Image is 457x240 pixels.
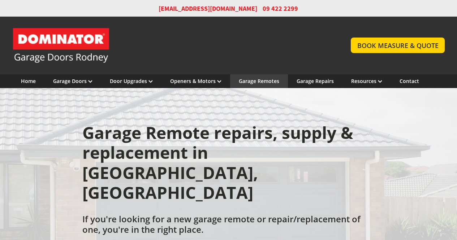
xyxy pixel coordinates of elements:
h2: If you're looking for a new garage remote or repair/replacement of one, you're in the right place. [82,214,375,235]
a: [EMAIL_ADDRESS][DOMAIN_NAME] [159,4,257,13]
a: Garage Doors [53,78,92,84]
a: Contact [400,78,419,84]
a: Door Upgrades [110,78,153,84]
a: Garage Repairs [297,78,334,84]
h1: Garage Remote repairs, supply & replacement in [GEOGRAPHIC_DATA], [GEOGRAPHIC_DATA] [82,123,375,202]
a: BOOK MEASURE & QUOTE [351,38,444,53]
a: Resources [351,78,382,84]
a: Openers & Motors [170,78,221,84]
a: Home [21,78,36,84]
span: 09 422 2299 [263,4,298,13]
a: Garage Remotes [239,78,279,84]
a: Garage Door and Secure Access Solutions homepage [12,27,336,64]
